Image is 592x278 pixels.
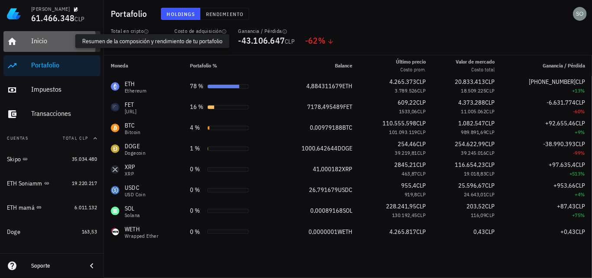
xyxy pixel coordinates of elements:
[486,99,495,106] span: CLP
[416,99,426,106] span: CLP
[125,150,145,156] div: Dogecoin
[486,212,495,218] span: CLP
[183,55,277,76] th: Portafolio %: Sin ordenar. Pulse para ordenar de forma ascendente.
[459,182,486,189] span: 25.596,67
[396,66,426,73] div: Costo prom.
[549,161,576,169] span: +97.635,4
[111,28,164,35] div: Total en cripto
[111,7,151,21] h1: Portafolio
[486,140,495,148] span: CLP
[3,128,100,149] button: CuentasTotal CLP
[82,252,97,259] span: 203,52
[31,85,97,93] div: Impuestos
[206,11,244,17] span: Rendimiento
[3,31,100,52] a: Inicio
[309,228,338,236] span: 0,0000001
[161,8,201,20] button: Holdings
[417,191,426,198] span: CLP
[464,170,486,177] span: 19.018,83
[72,156,97,162] span: 35.034.480
[486,191,495,198] span: CLP
[125,121,141,130] div: BTC
[467,202,486,210] span: 203,52
[111,35,154,46] span: 26.686.326
[509,190,585,199] div: +4
[31,109,97,118] div: Transacciones
[557,202,576,210] span: +87,43
[405,191,417,198] span: 919,8
[343,103,352,111] span: FET
[502,55,592,76] th: Ganancia / Pérdida: Sin ordenar. Pulse para ordenar de forma ascendente.
[7,228,20,236] div: Doge
[305,36,334,45] div: -62
[459,99,486,106] span: 4.373.288
[461,129,486,135] span: 989.891,69
[3,173,100,194] a: ETH Soniamm 19.220.217
[338,186,352,194] span: USDC
[302,144,338,152] span: 1000,642644
[111,144,119,153] div: DOGE-icon
[581,87,585,94] span: %
[417,150,426,156] span: CLP
[313,165,342,173] span: 41,000182
[125,80,146,88] div: ETH
[200,8,249,20] button: Rendimiento
[543,62,585,69] span: Ganancia / Pérdida
[125,171,135,176] div: XRP
[486,202,495,210] span: CLP
[486,182,495,189] span: CLP
[486,161,495,169] span: CLP
[486,119,495,127] span: CLP
[3,55,100,76] a: Portafolio
[190,82,204,91] div: 78 %
[417,212,426,218] span: CLP
[389,228,416,236] span: 4.265.817
[307,103,343,111] span: 7178,495489
[455,161,486,169] span: 116.654,23
[581,108,585,115] span: %
[392,212,417,218] span: 130.192,45
[486,87,495,94] span: CLP
[104,55,183,76] th: Moneda
[125,233,158,239] div: Wrapped Ether
[125,163,135,171] div: XRP
[401,182,416,189] span: 955,4
[125,100,136,109] div: FET
[553,182,576,189] span: +953,66
[190,227,204,236] div: 0 %
[310,207,343,214] span: 0,00089168
[486,150,495,156] span: CLP
[277,55,360,76] th: Balance: Sin ordenar. Pulse para ordenar de forma ascendente.
[338,144,352,152] span: DOGE
[335,62,352,69] span: Balance
[576,161,585,169] span: CLP
[111,186,119,195] div: USDC-icon
[576,140,585,148] span: CLP
[486,108,495,115] span: CLP
[174,28,228,35] div: Costo de adquisición
[111,82,119,91] div: ETH-icon
[342,124,352,131] span: BTC
[461,150,486,156] span: 39.245.016
[125,88,146,93] div: Ethereum
[72,180,97,186] span: 19.220.217
[456,66,495,73] div: Costo total
[543,140,576,148] span: -38.990.393
[389,78,416,86] span: 4.265.373
[190,102,204,112] div: 16 %
[560,228,576,236] span: +0,43
[386,202,416,210] span: 228.241,95
[31,37,97,45] div: Inicio
[343,207,352,214] span: SOL
[573,7,587,21] div: avatar
[417,129,426,135] span: CLP
[416,140,426,148] span: CLP
[581,170,585,177] span: %
[342,165,352,173] span: XRP
[309,186,338,194] span: 26,791679
[75,15,85,23] span: CLP
[545,119,576,127] span: +92.655,46
[7,252,24,260] div: Solana
[581,150,585,156] span: %
[74,204,97,211] span: 6.011.132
